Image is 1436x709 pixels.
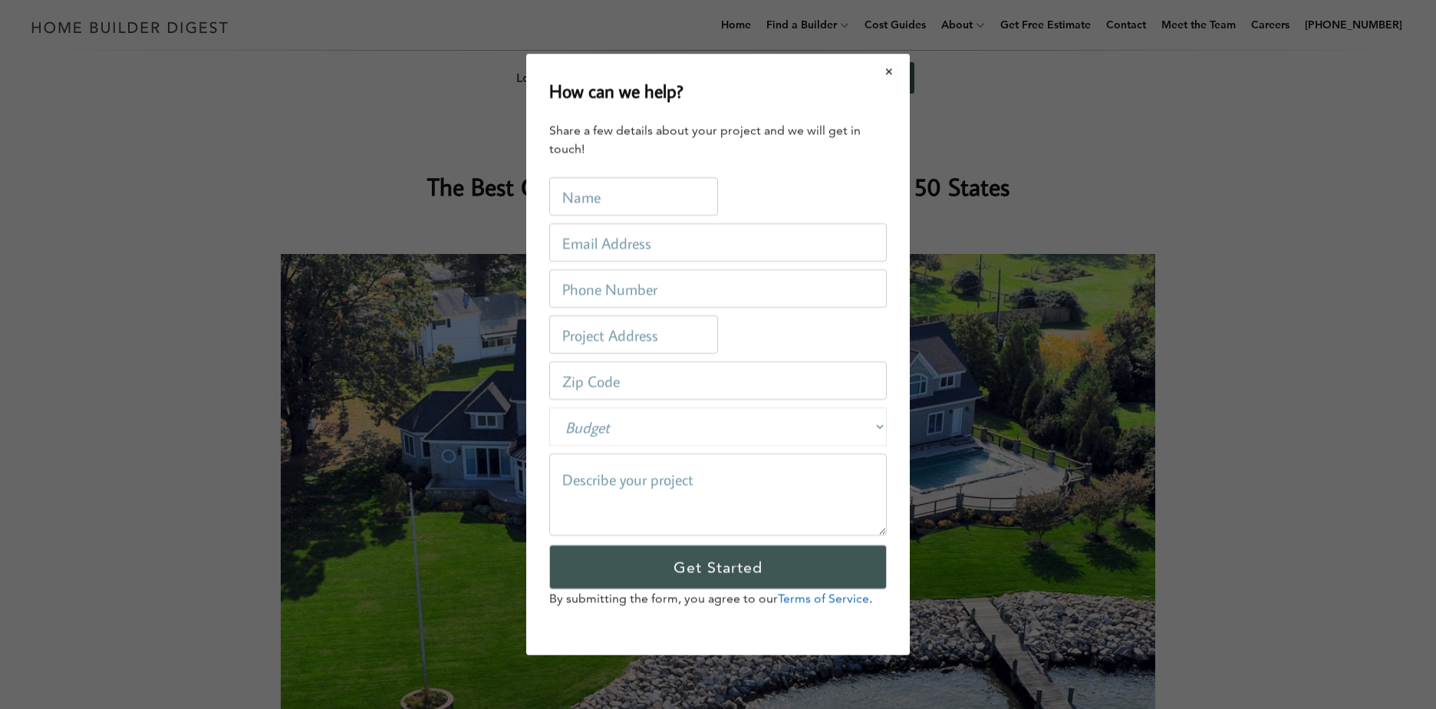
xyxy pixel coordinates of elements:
div: Share a few details about your project and we will get in touch! [549,121,887,158]
input: Get Started [549,545,887,589]
iframe: Drift Widget Chat Controller [1359,632,1418,691]
input: Project Address [549,315,718,354]
input: Email Address [549,223,887,262]
a: Terms of Service [778,591,869,605]
h2: How can we help? [549,77,683,104]
button: Close modal [869,55,910,87]
input: Phone Number [549,269,887,308]
input: Name [549,177,718,216]
input: Zip Code [549,361,887,400]
p: By submitting the form, you agree to our . [549,589,887,608]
